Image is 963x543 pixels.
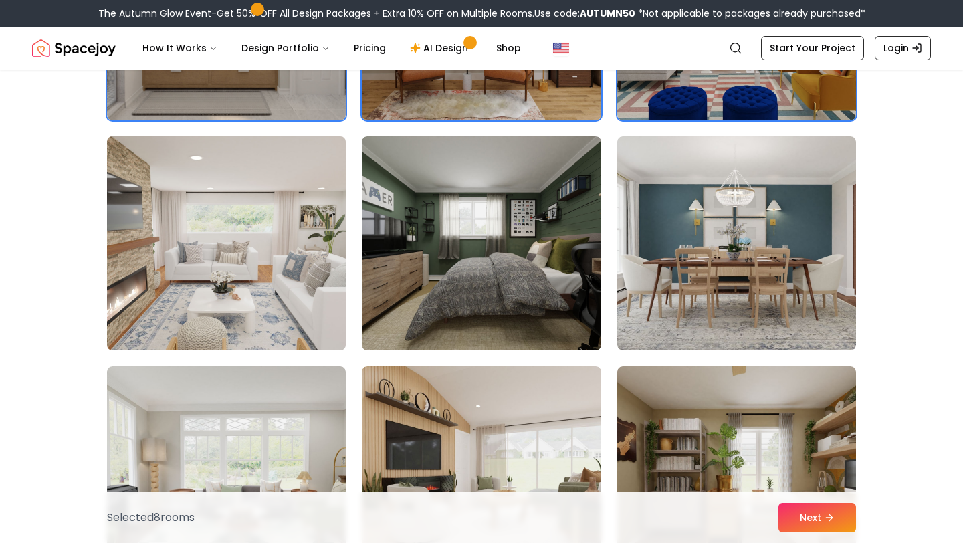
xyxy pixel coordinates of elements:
[635,7,865,20] span: *Not applicable to packages already purchased*
[486,35,532,62] a: Shop
[101,131,352,356] img: Room room-10
[617,136,856,350] img: Room room-12
[343,35,397,62] a: Pricing
[32,35,116,62] img: Spacejoy Logo
[778,503,856,532] button: Next
[534,7,635,20] span: Use code:
[362,136,601,350] img: Room room-11
[98,7,865,20] div: The Autumn Glow Event-Get 50% OFF All Design Packages + Extra 10% OFF on Multiple Rooms.
[580,7,635,20] b: AUTUMN50
[32,27,931,70] nav: Global
[132,35,532,62] nav: Main
[231,35,340,62] button: Design Portfolio
[761,36,864,60] a: Start Your Project
[875,36,931,60] a: Login
[107,510,195,526] p: Selected 8 room s
[132,35,228,62] button: How It Works
[553,40,569,56] img: United States
[32,35,116,62] a: Spacejoy
[399,35,483,62] a: AI Design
